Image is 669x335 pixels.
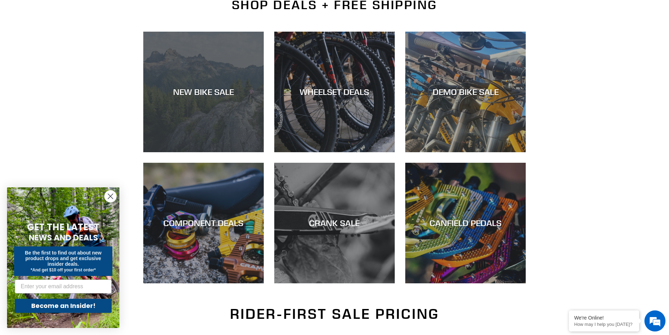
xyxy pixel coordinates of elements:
a: NEW BIKE SALE [143,32,264,152]
span: *And get $10 off your first order* [31,268,96,272]
div: DEMO BIKE SALE [405,87,526,97]
button: Become an Insider! [15,299,112,313]
a: WHEELSET DEALS [274,32,395,152]
button: Close dialog [104,190,117,202]
input: Enter your email address [15,279,112,294]
a: DEMO BIKE SALE [405,32,526,152]
p: How may I help you today? [574,322,634,327]
a: CANFIELD PEDALS [405,163,526,283]
div: NEW BIKE SALE [143,87,264,97]
h2: RIDER-FIRST SALE PRICING [143,305,526,322]
div: We're Online! [574,315,634,321]
div: WHEELSET DEALS [274,87,395,97]
div: CRANK SALE [274,218,395,228]
span: NEWS AND DEALS [29,232,98,243]
div: COMPONENT DEALS [143,218,264,228]
a: COMPONENT DEALS [143,163,264,283]
div: CANFIELD PEDALS [405,218,526,228]
span: GET THE LATEST [27,221,99,233]
span: Be the first to find out about new product drops and get exclusive insider deals. [25,250,102,267]
a: CRANK SALE [274,163,395,283]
